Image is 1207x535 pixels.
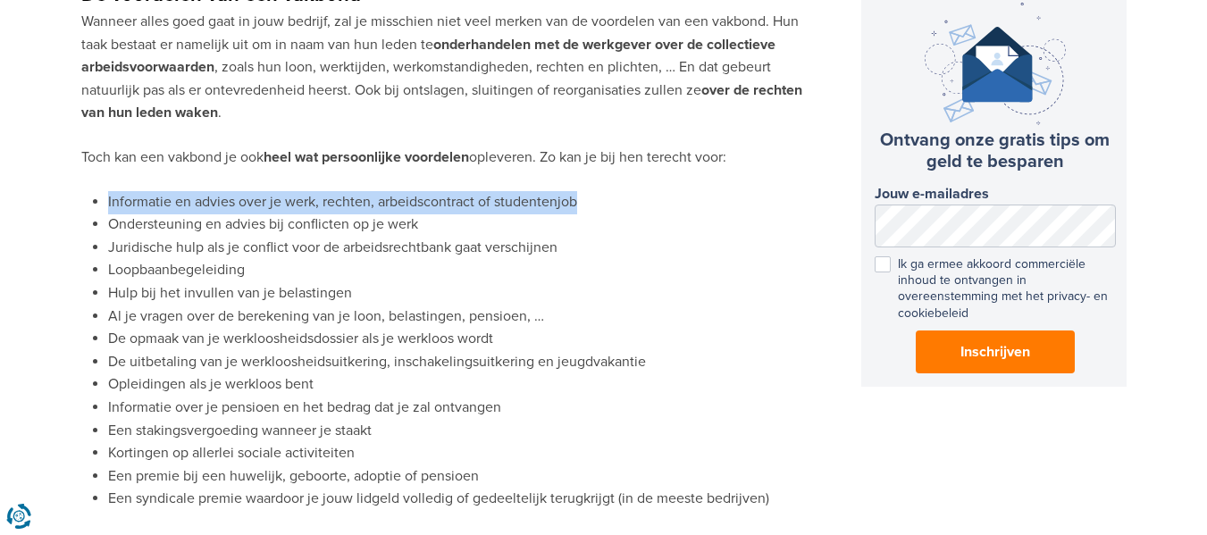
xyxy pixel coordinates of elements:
li: Juridische hulp als je conflict voor de arbeidsrechtbank gaat verschijnen [108,237,823,260]
p: Toch kan een vakbond je ook opleveren. Zo kan je bij hen terecht voor: [81,146,823,170]
li: Een stakingsvergoeding wanneer je staakt [108,420,823,443]
strong: heel wat persoonlijke voordelen [264,148,469,166]
li: Informatie over je pensioen en het bedrag dat je zal ontvangen [108,397,823,420]
label: Jouw e-mailadres [875,186,1116,203]
li: Hulp bij het invullen van je belastingen [108,282,823,305]
img: newsletter [925,3,1066,125]
li: Al je vragen over de berekening van je loon, belastingen, pensioen, … [108,305,823,329]
h3: Ontvang onze gratis tips om geld te besparen [875,130,1116,172]
span: Inschrijven [960,341,1030,363]
li: Een syndicale premie waardoor je jouw lidgeld volledig of gedeeltelijk terugkrijgt (in de meeste ... [108,488,823,511]
button: Inschrijven [916,330,1075,373]
li: De opmaak van je werkloosheidsdossier als je werkloos wordt [108,328,823,351]
li: Kortingen op allerlei sociale activiteiten [108,442,823,465]
label: Ik ga ermee akkoord commerciële inhoud te ontvangen in overeenstemming met het privacy- en cookie... [875,256,1116,322]
p: Wanneer alles goed gaat in jouw bedrijf, zal je misschien niet veel merken van de voordelen van e... [81,11,823,125]
li: Ondersteuning en advies bij conflicten op je werk [108,213,823,237]
li: Een premie bij een huwelijk, geboorte, adoptie of pensioen [108,465,823,489]
li: De uitbetaling van je werkloosheidsuitkering, inschakelingsuitkering en jeugdvakantie [108,351,823,374]
li: Informatie en advies over je werk, rechten, arbeidscontract of studentenjob [108,191,823,214]
li: Loopbaanbegeleiding [108,259,823,282]
li: Opleidingen als je werkloos bent [108,373,823,397]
